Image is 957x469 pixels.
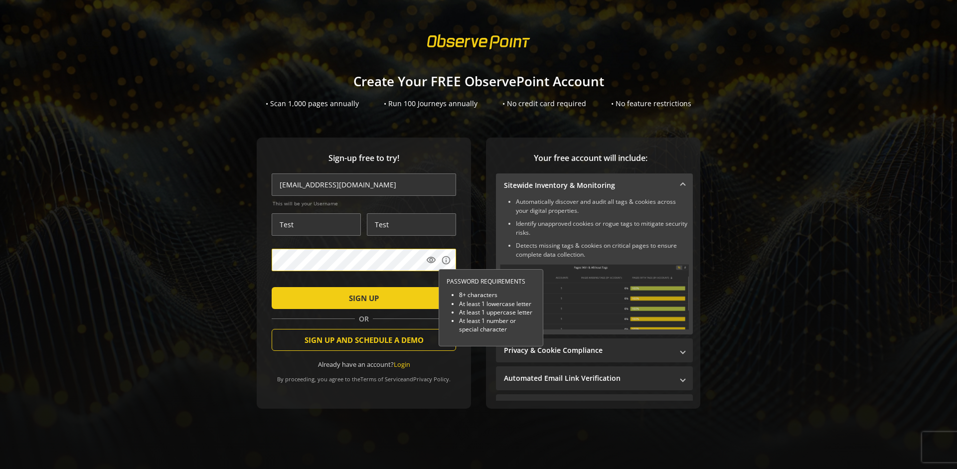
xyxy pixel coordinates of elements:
li: At least 1 uppercase letter [459,308,535,316]
div: By proceeding, you agree to the and . [272,369,456,383]
div: • No feature restrictions [611,99,691,109]
button: SIGN UP [272,287,456,309]
mat-expansion-panel-header: Privacy & Cookie Compliance [496,338,693,362]
span: SIGN UP AND SCHEDULE A DEMO [305,331,424,349]
div: Already have an account? [272,360,456,369]
span: This will be your Username [273,200,456,207]
li: 8+ characters [459,291,535,299]
mat-expansion-panel-header: Performance Monitoring with Web Vitals [496,394,693,418]
div: Sitewide Inventory & Monitoring [496,197,693,334]
li: At least 1 lowercase letter [459,300,535,308]
a: Terms of Service [360,375,403,383]
mat-icon: info [441,255,451,265]
mat-icon: visibility [426,255,436,265]
a: Privacy Policy [413,375,449,383]
div: • Scan 1,000 pages annually [266,99,359,109]
div: PASSWORD REQUIREMENTS [447,277,535,286]
mat-panel-title: Privacy & Cookie Compliance [504,345,673,355]
li: Identify unapproved cookies or rogue tags to mitigate security risks. [516,219,689,237]
input: First Name * [272,213,361,236]
li: Detects missing tags & cookies on critical pages to ensure complete data collection. [516,241,689,259]
span: Sign-up free to try! [272,153,456,164]
span: SIGN UP [349,289,379,307]
button: SIGN UP AND SCHEDULE A DEMO [272,329,456,351]
div: • No credit card required [502,99,586,109]
a: Login [394,360,410,369]
span: Your free account will include: [496,153,685,164]
span: OR [355,314,373,324]
li: At least 1 number or special character [459,316,535,333]
input: Last Name * [367,213,456,236]
div: • Run 100 Journeys annually [384,99,478,109]
mat-expansion-panel-header: Automated Email Link Verification [496,366,693,390]
input: Email Address (name@work-email.com) * [272,173,456,196]
mat-expansion-panel-header: Sitewide Inventory & Monitoring [496,173,693,197]
img: Sitewide Inventory & Monitoring [500,264,689,329]
li: Automatically discover and audit all tags & cookies across your digital properties. [516,197,689,215]
mat-panel-title: Sitewide Inventory & Monitoring [504,180,673,190]
mat-panel-title: Automated Email Link Verification [504,373,673,383]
